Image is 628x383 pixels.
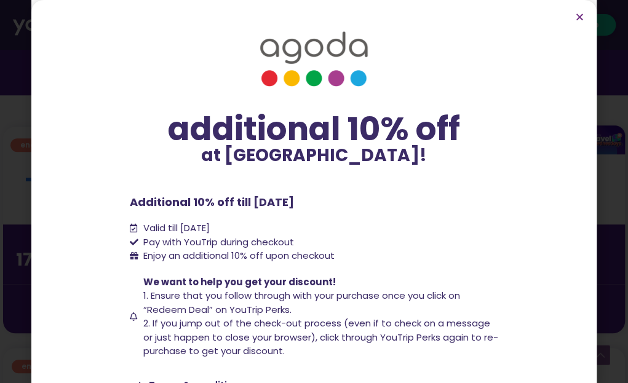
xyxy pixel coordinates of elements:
span: 1. Ensure that you follow through with your purchase once you click on “Redeem Deal” on YouTrip P... [143,289,460,316]
div: additional 10% off [130,111,499,147]
span: We want to help you get your discount! [143,275,336,288]
span: Pay with YouTrip during checkout [140,235,294,250]
span: Valid till [DATE] [140,221,210,235]
span: Enjoy an additional 10% off upon checkout [143,249,335,262]
p: at [GEOGRAPHIC_DATA]! [130,147,499,164]
a: Close [575,12,584,22]
p: Additional 10% off till [DATE] [130,194,499,210]
span: 2. If you jump out of the check-out process (even if to check on a message or just happen to clos... [143,317,498,357]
